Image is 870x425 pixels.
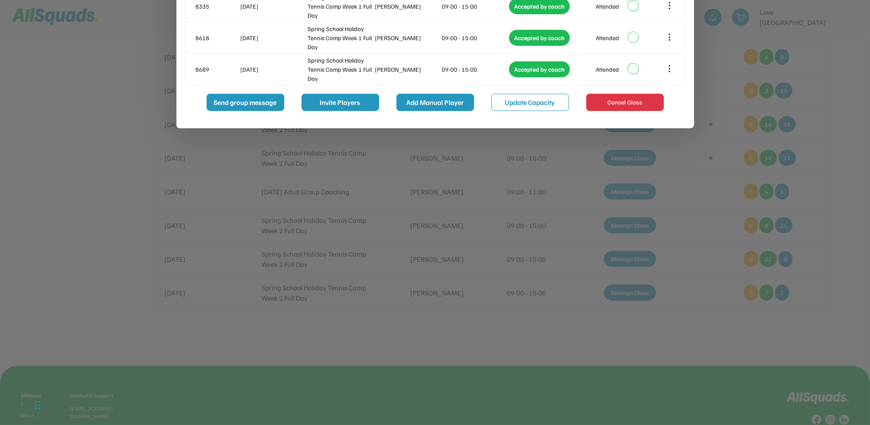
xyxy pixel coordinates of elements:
div: [DATE] [241,2,306,11]
div: 8335 [196,2,239,11]
div: Spring School Holiday Tennis Camp Week 1 Full Day [308,24,373,51]
button: Invite Players [302,94,379,111]
div: Accepted by coach [509,30,570,46]
div: Attended [596,33,619,42]
button: Add Manual Player [396,94,474,111]
button: Cancel Class [586,94,664,111]
div: 09:00 - 15:00 [442,33,508,42]
div: 09:00 - 15:00 [442,2,508,11]
div: Attended [596,2,619,11]
div: Accepted by coach [509,61,570,77]
div: Spring School Holiday Tennis Camp Week 1 Full Day [308,56,373,83]
div: [PERSON_NAME] [375,65,440,74]
button: Update Capacity [491,94,569,111]
div: 8618 [196,33,239,42]
div: 09:00 - 15:00 [442,65,508,74]
button: Send group message [207,94,284,111]
div: [DATE] [241,65,306,74]
div: [PERSON_NAME] [375,33,440,42]
div: [PERSON_NAME] [375,2,440,11]
div: 8689 [196,65,239,74]
div: [DATE] [241,33,306,42]
div: Attended [596,65,619,74]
